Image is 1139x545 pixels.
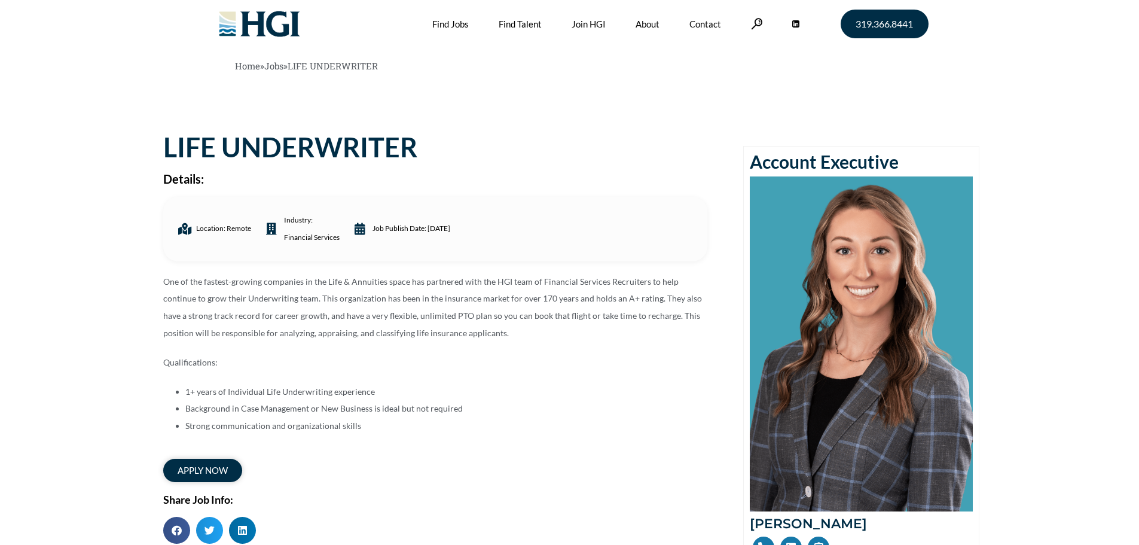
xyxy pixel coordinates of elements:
span: LIFE UNDERWRITER [288,60,378,72]
div: Share on linkedin [229,517,256,544]
p: One of the fastest-growing companies in the Life & Annuities space has partnered with the HGI tea... [163,273,707,342]
p: Qualifications: [163,354,707,372]
li: Background in Case Management or New Business is ideal but not required [185,400,707,418]
li: Strong communication and organizational skills [185,418,707,435]
span: apply now [178,466,228,475]
a: Home [235,60,260,72]
h1: LIFE UNDERWRITER [163,134,707,161]
h2: Details: [163,173,707,185]
div: Share on facebook [163,517,190,544]
div: Share on twitter [196,517,223,544]
a: Search [751,18,763,29]
a: Financial Services [284,229,340,246]
h2: Share Job Info: [163,494,707,505]
span: » » [235,60,378,72]
span: Location: Remote [193,220,251,238]
span: industry: [281,212,340,246]
span: Job Publish date: [DATE] [370,220,450,238]
a: Jobs [264,60,283,72]
h2: [PERSON_NAME] [750,517,973,531]
li: 1+ years of Individual Life Underwriting experience [185,383,707,401]
h2: Account Executive [750,153,973,170]
a: 319.366.8441 [841,10,929,38]
a: apply now [163,459,242,482]
span: 319.366.8441 [856,19,913,29]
